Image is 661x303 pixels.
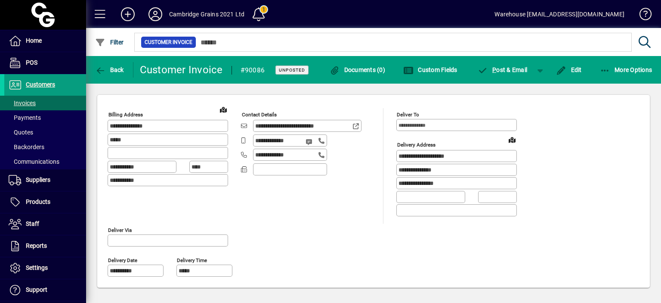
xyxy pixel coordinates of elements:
a: Knowledge Base [633,2,650,30]
span: More Options [600,66,652,73]
span: Staff [26,220,39,227]
button: Post & Email [473,62,532,78]
a: Products [4,191,86,213]
span: Communications [9,158,59,165]
a: Reports [4,235,86,257]
span: Custom Fields [403,66,457,73]
mat-label: Deliver To [397,112,419,118]
mat-label: Instructions [108,287,134,293]
div: #90086 [241,63,265,77]
a: Support [4,279,86,301]
span: Quotes [9,129,33,136]
a: Communications [4,154,86,169]
a: View on map [216,103,230,116]
a: Settings [4,257,86,279]
span: ost & Email [478,66,528,73]
span: Settings [26,264,48,271]
div: Cambridge Grains 2021 Ltd [169,7,244,21]
button: More Options [598,62,655,78]
button: Send SMS [300,131,320,152]
div: Customer Invoice [140,63,223,77]
button: Custom Fields [401,62,460,78]
span: Products [26,198,50,205]
span: Filter [95,39,124,46]
span: Back [95,66,124,73]
a: Backorders [4,140,86,154]
button: Back [93,62,126,78]
span: Suppliers [26,176,50,183]
span: POS [26,59,37,66]
div: Warehouse [EMAIL_ADDRESS][DOMAIN_NAME] [494,7,624,21]
button: Profile [142,6,169,22]
span: Support [26,286,47,293]
span: Home [26,37,42,44]
a: Home [4,30,86,52]
mat-label: Deliver via [108,227,132,233]
button: Edit [554,62,584,78]
a: Invoices [4,96,86,110]
span: Customers [26,81,55,88]
a: Quotes [4,125,86,140]
span: Backorders [9,144,44,150]
a: Suppliers [4,169,86,191]
span: Payments [9,114,41,121]
button: Documents (0) [327,62,387,78]
mat-label: Delivery date [108,257,137,263]
button: Add [114,6,142,22]
a: View on map [505,133,519,147]
button: Filter [93,34,126,50]
span: Unposted [279,67,305,73]
a: Staff [4,213,86,235]
span: Invoices [9,100,36,106]
span: Customer Invoice [145,38,192,47]
a: Payments [4,110,86,125]
a: POS [4,52,86,74]
span: Documents (0) [329,66,385,73]
mat-label: Delivery time [177,257,207,263]
span: Edit [556,66,582,73]
span: Reports [26,242,47,249]
span: P [492,66,496,73]
app-page-header-button: Back [86,62,133,78]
